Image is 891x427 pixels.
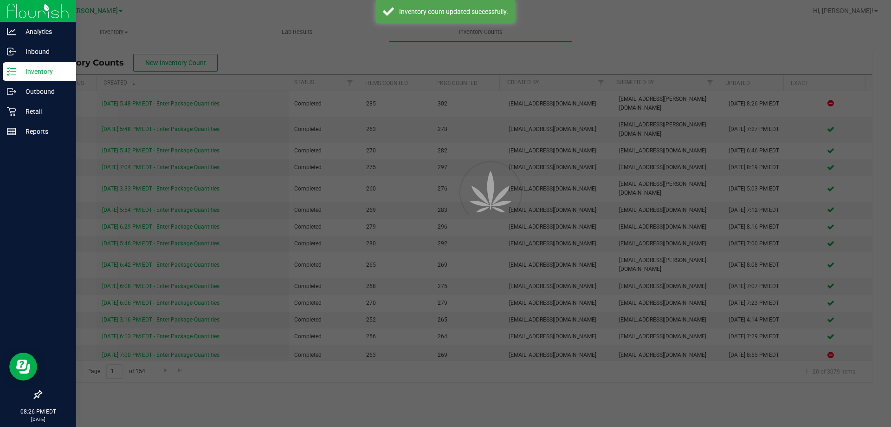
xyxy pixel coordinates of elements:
[4,416,72,423] p: [DATE]
[4,407,72,416] p: 08:26 PM EDT
[399,7,508,16] div: Inventory count updated successfully.
[7,107,16,116] inline-svg: Retail
[16,46,72,57] p: Inbound
[9,353,37,381] iframe: Resource center
[7,27,16,36] inline-svg: Analytics
[16,66,72,77] p: Inventory
[7,127,16,136] inline-svg: Reports
[16,26,72,37] p: Analytics
[7,87,16,96] inline-svg: Outbound
[7,67,16,76] inline-svg: Inventory
[7,47,16,56] inline-svg: Inbound
[16,126,72,137] p: Reports
[16,106,72,117] p: Retail
[16,86,72,97] p: Outbound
